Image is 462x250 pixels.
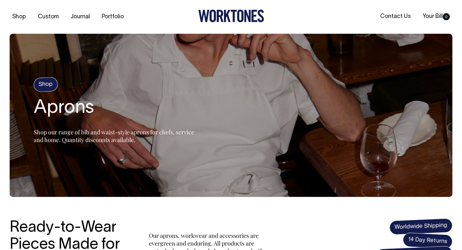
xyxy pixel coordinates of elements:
span: 0 [443,13,450,20]
h4: Shop [33,77,58,92]
a: Custom [35,12,61,22]
span: 14 Day Returns [403,232,453,249]
a: Shop [10,12,29,22]
span: Worldwide Shipping [389,218,453,235]
a: Contact Us [378,11,413,22]
h2: Aprons [34,98,194,119]
a: Your Bill0 [420,11,452,22]
a: Portfolio [99,12,126,22]
a: Journal [68,12,92,22]
span: Shop our range of bib and waist-style aprons for chefs, service and home. Quantity discounts avai... [34,128,194,144]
